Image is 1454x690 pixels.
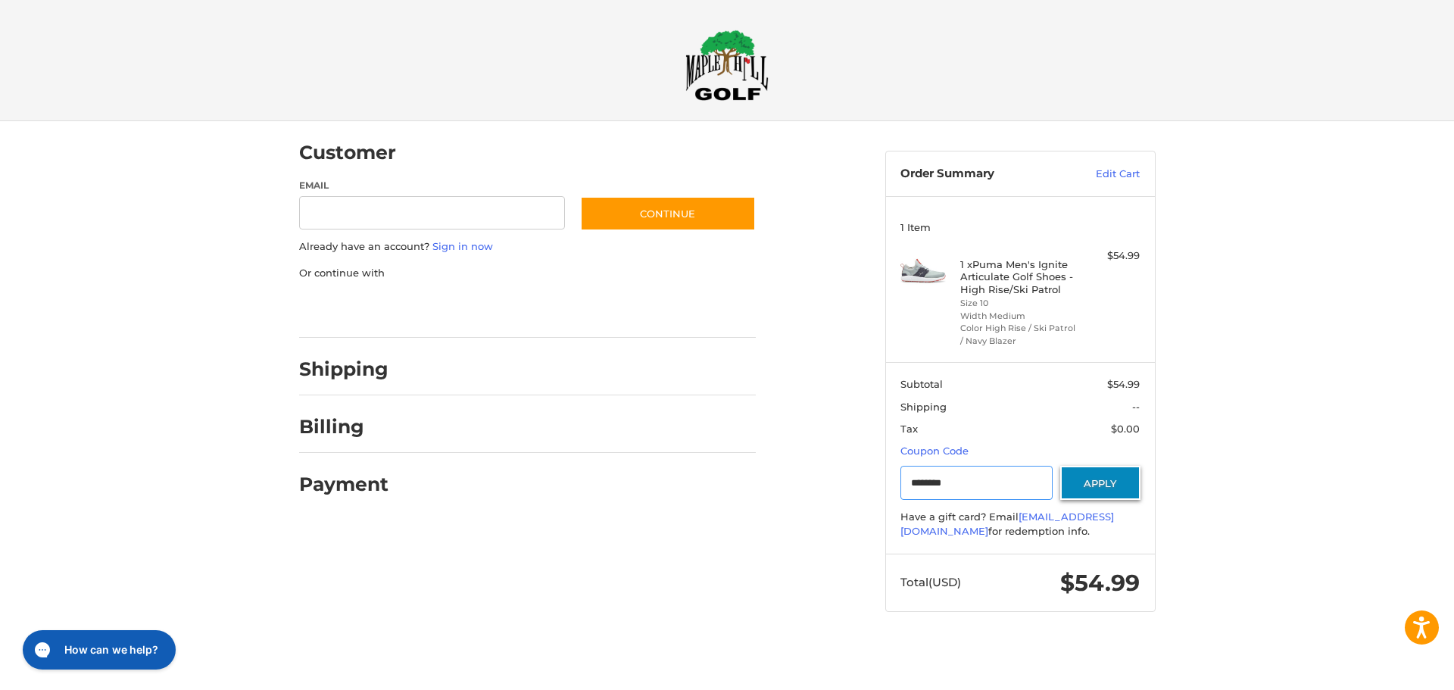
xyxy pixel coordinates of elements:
[900,575,961,589] span: Total (USD)
[900,167,1063,182] h3: Order Summary
[432,240,493,252] a: Sign in now
[960,258,1076,295] h4: 1 x Puma Men's Ignite Articulate Golf Shoes - High Rise/Ski Patrol
[1080,248,1140,264] div: $54.99
[299,239,756,254] p: Already have an account?
[299,266,756,281] p: Or continue with
[900,423,918,435] span: Tax
[1063,167,1140,182] a: Edit Cart
[1329,649,1454,690] iframe: Google Customer Reviews
[1132,401,1140,413] span: --
[299,357,388,381] h2: Shipping
[299,415,388,439] h2: Billing
[960,322,1076,347] li: Color High Rise / Ski Patrol / Navy Blazer
[900,466,1053,500] input: Gift Certificate or Coupon Code
[960,310,1076,323] li: Width Medium
[294,295,407,323] iframe: PayPal-paypal
[685,30,769,101] img: Maple Hill Golf
[551,295,664,323] iframe: PayPal-venmo
[900,445,969,457] a: Coupon Code
[1060,466,1140,500] button: Apply
[900,221,1140,233] h3: 1 Item
[900,378,943,390] span: Subtotal
[900,510,1140,539] div: Have a gift card? Email for redemption info.
[299,179,566,192] label: Email
[299,473,388,496] h2: Payment
[1107,378,1140,390] span: $54.99
[580,196,756,231] button: Continue
[900,401,947,413] span: Shipping
[960,297,1076,310] li: Size 10
[1111,423,1140,435] span: $0.00
[1060,569,1140,597] span: $54.99
[15,625,180,675] iframe: Gorgias live chat messenger
[299,141,396,164] h2: Customer
[423,295,536,323] iframe: PayPal-paylater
